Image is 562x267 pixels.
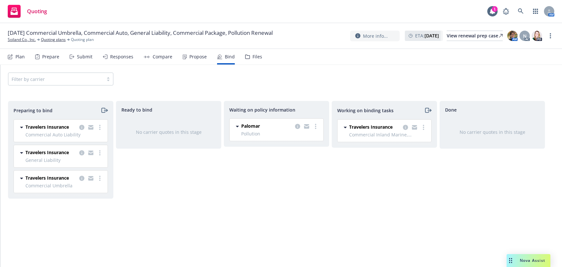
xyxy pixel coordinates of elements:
span: ETA : [415,32,439,39]
a: Switch app [529,5,542,18]
a: copy logging email [303,123,310,130]
span: Commercial Inland Marine, Commercial Property [349,131,427,138]
span: Preparing to bind [14,107,52,114]
a: moveRight [424,106,432,114]
span: N [523,33,527,39]
span: Travelers Insurance [25,149,69,156]
span: Ready to bind [121,106,152,113]
span: Commercial Auto Liability [25,131,104,138]
a: View renewal prep case [447,31,503,41]
span: Working on binding tasks [337,107,394,114]
a: more [96,174,104,182]
div: Responses [110,54,133,59]
a: Report a Bug [500,5,512,18]
span: [DATE] Commercial Umbrella, Commercial Auto, General Liability, Commercial Package, Pollution Ren... [8,29,273,37]
span: Palomar [241,123,260,129]
a: Search [514,5,527,18]
a: Quoting plans [41,37,66,43]
div: Drag to move [507,254,515,267]
a: moveRight [100,106,108,114]
div: Propose [189,54,207,59]
a: more [312,123,319,130]
a: Soiland Co., Inc. [8,37,36,43]
a: copy logging email [87,124,95,131]
span: Pollution [241,130,319,137]
div: Files [252,54,262,59]
div: Submit [77,54,92,59]
a: copy logging email [78,149,86,157]
a: more [547,32,554,40]
div: Compare [153,54,172,59]
a: more [96,149,104,157]
button: More info... [350,31,400,41]
span: Waiting on policy information [229,106,295,113]
a: more [420,124,427,131]
span: General Liability [25,157,104,163]
strong: [DATE] [424,33,439,39]
a: Quoting [5,2,50,20]
div: Bind [225,54,235,59]
a: copy logging email [87,174,95,182]
img: photo [532,31,542,41]
span: Travelers Insurance [25,124,69,130]
button: Nova Assist [507,254,550,267]
span: Done [445,106,457,113]
div: Prepare [42,54,59,59]
span: Travelers Insurance [349,124,393,130]
div: No carrier quotes in this stage [450,129,534,135]
span: Quoting plan [71,37,94,43]
a: more [96,124,104,131]
span: Nova Assist [520,258,545,263]
div: Plan [15,54,25,59]
a: copy logging email [78,124,86,131]
img: photo [507,31,518,41]
a: copy logging email [294,123,301,130]
span: Quoting [27,9,47,14]
span: Travelers Insurance [25,174,69,181]
a: copy logging email [87,149,95,157]
a: copy logging email [78,174,86,182]
div: 1 [492,6,498,12]
span: Commercial Umbrella [25,182,104,189]
div: No carrier quotes in this stage [127,129,211,135]
a: copy logging email [411,124,418,131]
span: More info... [363,33,388,39]
a: copy logging email [402,124,409,131]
